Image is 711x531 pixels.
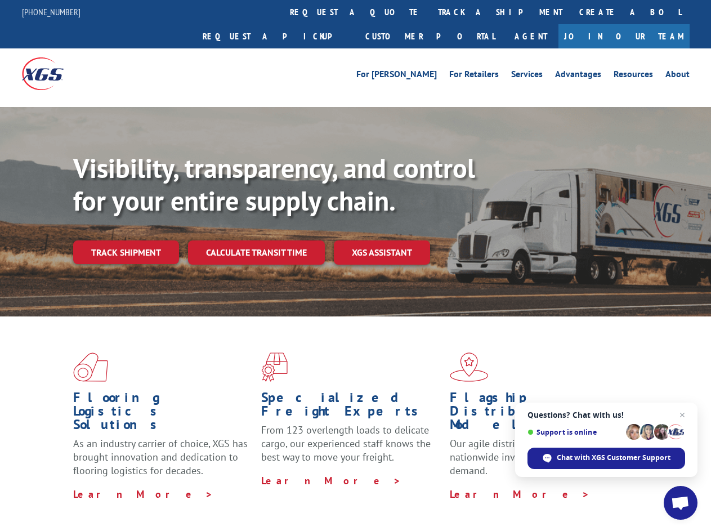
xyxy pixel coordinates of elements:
a: For Retailers [449,70,499,82]
a: [PHONE_NUMBER] [22,6,81,17]
a: Join Our Team [558,24,690,48]
a: Agent [503,24,558,48]
img: xgs-icon-flagship-distribution-model-red [450,352,489,382]
a: Calculate transit time [188,240,325,265]
a: Customer Portal [357,24,503,48]
h1: Specialized Freight Experts [261,391,441,423]
h1: Flooring Logistics Solutions [73,391,253,437]
span: Support is online [527,428,622,436]
img: xgs-icon-focused-on-flooring-red [261,352,288,382]
a: About [665,70,690,82]
img: xgs-icon-total-supply-chain-intelligence-red [73,352,108,382]
a: XGS ASSISTANT [334,240,430,265]
p: From 123 overlength loads to delicate cargo, our experienced staff knows the best way to move you... [261,423,441,474]
span: Questions? Chat with us! [527,410,685,420]
span: As an industry carrier of choice, XGS has brought innovation and dedication to flooring logistics... [73,437,248,477]
a: Learn More > [261,474,401,487]
span: Chat with XGS Customer Support [527,448,685,469]
a: Track shipment [73,240,179,264]
span: Chat with XGS Customer Support [557,453,670,463]
a: Learn More > [450,488,590,501]
a: Advantages [555,70,601,82]
a: Resources [614,70,653,82]
a: Open chat [664,486,697,520]
span: Our agile distribution network gives you nationwide inventory management on demand. [450,437,626,477]
h1: Flagship Distribution Model [450,391,629,437]
a: Services [511,70,543,82]
a: Learn More > [73,488,213,501]
a: For [PERSON_NAME] [356,70,437,82]
a: Request a pickup [194,24,357,48]
b: Visibility, transparency, and control for your entire supply chain. [73,150,475,218]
